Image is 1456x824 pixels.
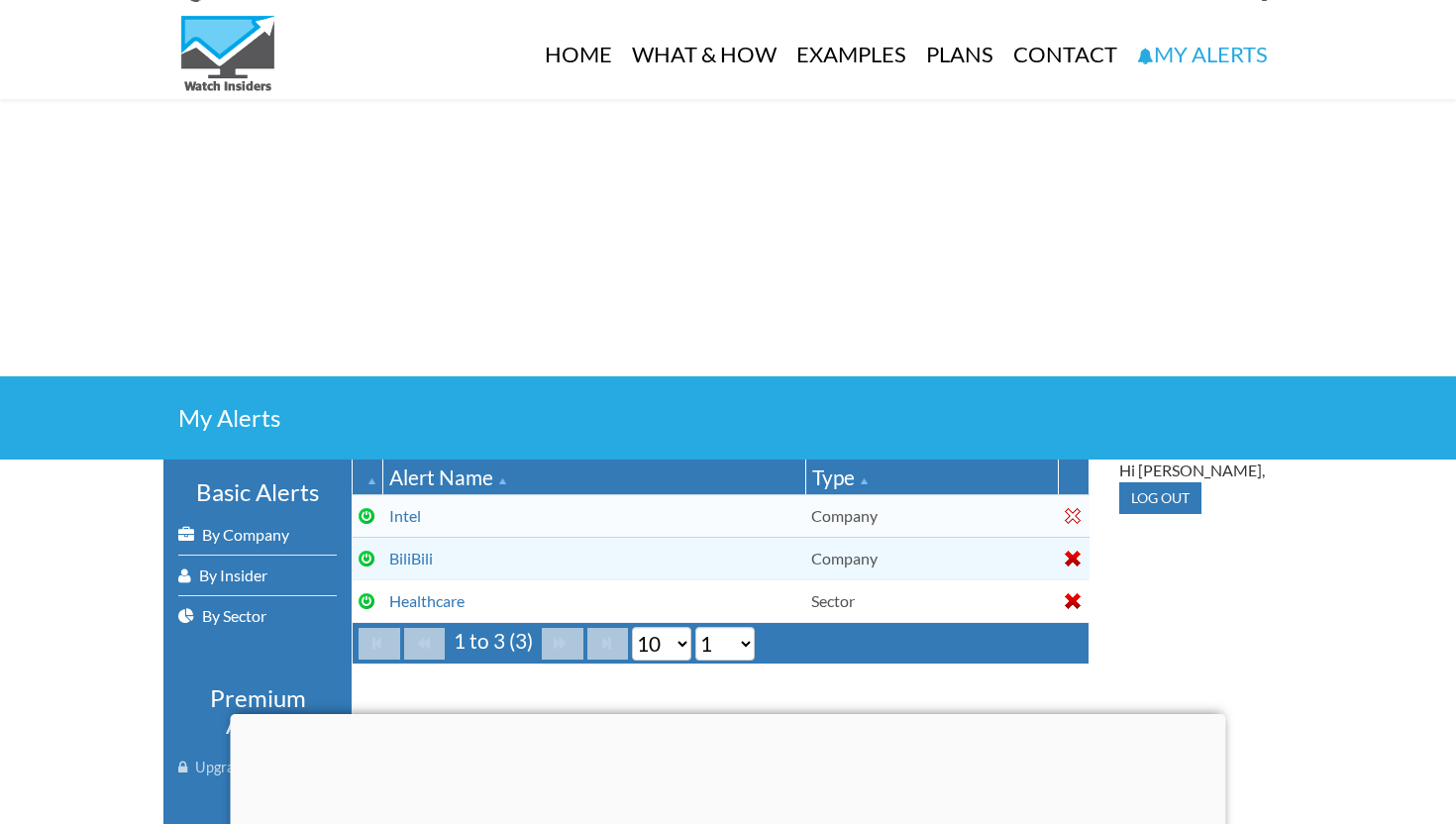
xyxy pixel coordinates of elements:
a: BiliBili [389,549,433,567]
a: My Alerts [1127,10,1278,99]
h2: My Alerts [178,406,1278,430]
a: By Insider [178,556,337,595]
a: By Company [178,515,337,555]
td: Company [805,494,1058,537]
a: Contact [1003,10,1127,99]
td: Sector [805,579,1058,622]
th: Alert Name: Ascending sort applied, activate to apply a descending sort [383,460,806,495]
span: 1 to 3 (3) [449,628,538,653]
div: Type [812,463,1052,491]
div: Alert Name [389,463,799,491]
h3: Premium Alerts [178,685,337,738]
th: : No sort applied, activate to apply an ascending sort [1059,460,1090,495]
a: By Sector [178,596,337,636]
h3: Basic Alerts [178,479,337,505]
a: Home [535,10,622,99]
a: Intel [389,506,421,525]
div: Hi [PERSON_NAME], [1119,460,1278,482]
th: Type: Ascending sort applied, activate to apply a descending sort [805,460,1058,495]
a: What & How [622,10,786,99]
th: : Ascending sort applied, activate to apply a descending sort [353,460,383,495]
input: Log out [1119,482,1201,514]
select: Select page size [632,627,691,661]
a: Upgrade To Premium [178,748,337,787]
a: Healthcare [389,591,465,610]
a: Examples [786,10,916,99]
td: Company [805,537,1058,579]
select: Select page number [695,627,755,661]
a: Plans [916,10,1003,99]
iframe: Advertisement [134,99,1322,376]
